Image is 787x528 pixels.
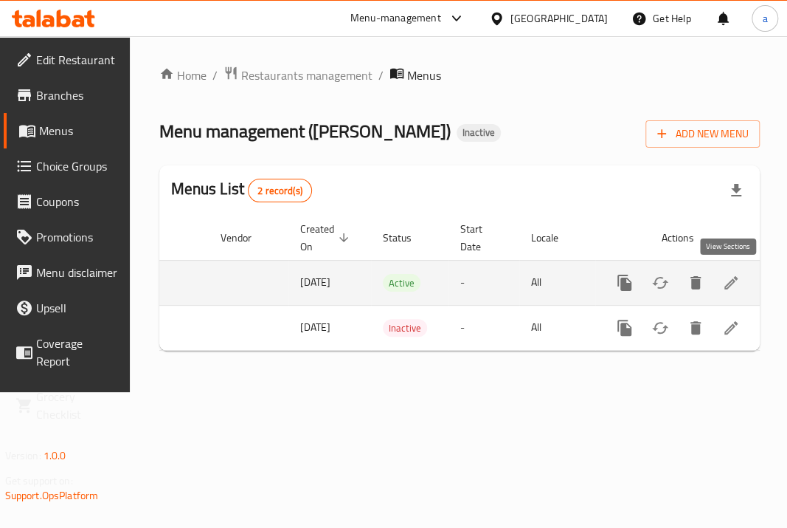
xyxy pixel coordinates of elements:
a: Restaurants management [223,66,372,85]
span: Branches [36,86,117,104]
span: Edit Restaurant [36,51,117,69]
div: Export file [718,173,754,208]
span: Inactive [383,320,427,337]
div: Active [383,274,420,292]
span: Version: [5,446,41,465]
span: Menus [39,122,117,140]
button: Change Status [642,265,678,301]
span: 1.0.0 [44,446,66,465]
a: Home [159,66,207,84]
a: Menus [4,113,129,148]
span: Menu management ( [PERSON_NAME] ) [159,114,451,148]
a: Choice Groups [4,148,129,184]
span: a [762,10,767,27]
span: Locale [531,229,578,247]
td: All [519,305,595,350]
a: Grocery Checklist [4,379,129,432]
button: Delete menu [678,310,713,346]
span: Created On [300,220,353,256]
span: Get support on: [5,471,73,490]
a: Upsell [4,290,129,326]
a: Promotions [4,219,129,255]
div: Inactive [457,124,501,142]
span: Active [383,275,420,292]
div: [GEOGRAPHIC_DATA] [510,10,608,27]
button: more [607,265,642,301]
a: Coverage Report [4,326,129,379]
span: Menus [407,66,441,84]
h2: Menus List [171,178,312,202]
div: Menu-management [350,10,441,27]
span: Choice Groups [36,157,117,175]
td: All [519,260,595,305]
span: [DATE] [300,318,330,337]
button: Change Status [642,310,678,346]
span: Coverage Report [36,335,117,370]
span: Coupons [36,193,117,210]
span: Restaurants management [241,66,372,84]
td: - [448,260,519,305]
button: Add New Menu [645,120,760,148]
span: Promotions [36,228,117,246]
span: Inactive [457,126,501,139]
span: Vendor [221,229,271,247]
span: [DATE] [300,272,330,292]
a: Branches [4,78,129,113]
table: enhanced table [27,216,760,351]
span: Add New Menu [657,125,748,143]
td: - [448,305,519,350]
li: / [212,66,218,84]
span: Start Date [460,220,502,256]
a: Menu disclaimer [4,255,129,290]
nav: breadcrumb [159,66,760,85]
button: Delete menu [678,265,713,301]
th: Actions [595,216,760,261]
span: Status [383,229,431,247]
a: Coupons [4,184,129,219]
li: / [378,66,384,84]
span: Upsell [36,299,117,317]
span: Grocery Checklist [36,388,117,423]
button: more [607,310,642,346]
div: Total records count [248,179,312,202]
a: Support.OpsPlatform [5,486,99,505]
a: Edit Restaurant [4,42,129,78]
span: Menu disclaimer [36,264,117,281]
span: 2 record(s) [249,184,311,198]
